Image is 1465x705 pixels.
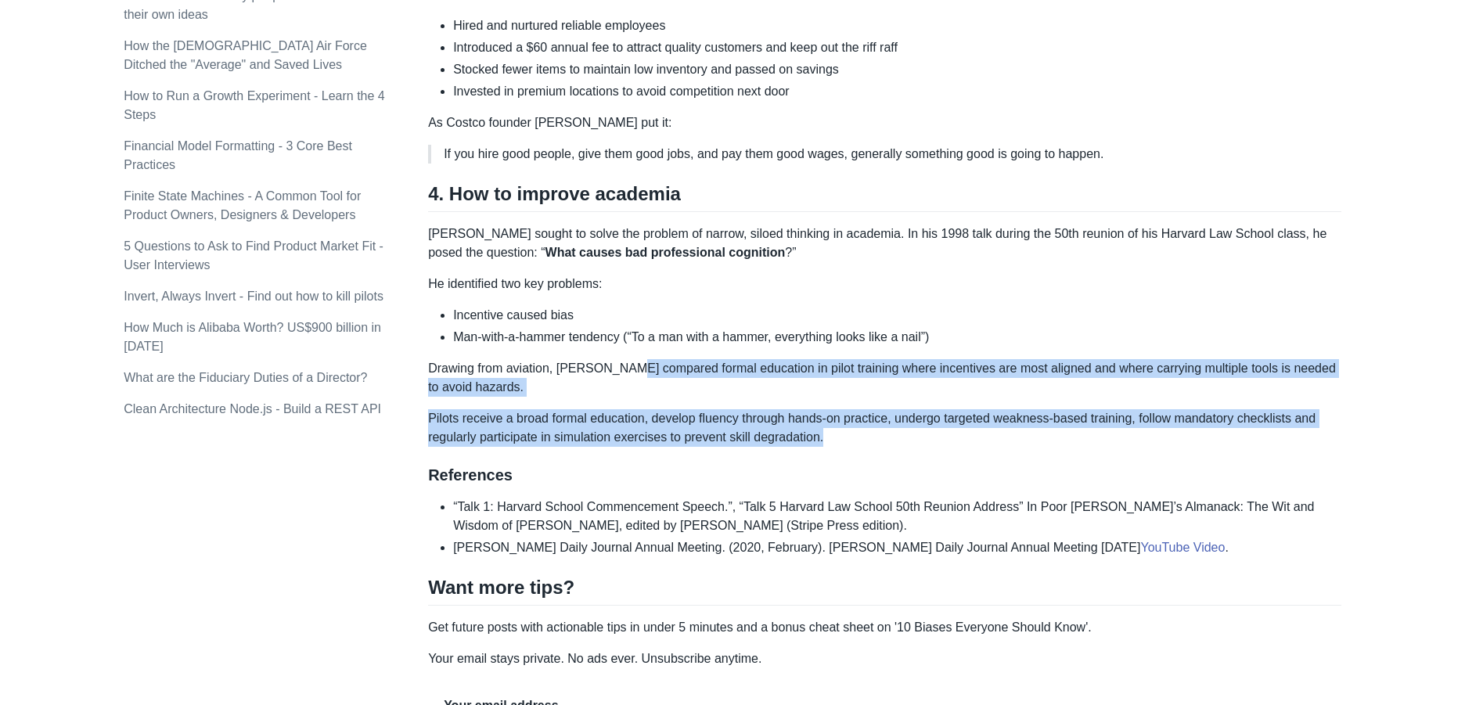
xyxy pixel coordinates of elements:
[453,38,1341,57] li: Introduced a $60 annual fee to attract quality customers and keep out the riff raff
[453,82,1341,101] li: Invested in premium locations to avoid competition next door
[124,321,381,353] a: How Much is Alibaba Worth? US$900 billion in [DATE]
[545,246,786,259] strong: What causes bad professional cognition
[124,290,383,303] a: Invert, Always Invert - Find out how to kill pilots
[1140,541,1225,554] a: YouTube Video
[124,189,361,221] a: Finite State Machines - A Common Tool for Product Owners, Designers & Developers
[428,182,1341,212] h2: 4. How to improve academia
[124,89,385,121] a: How to Run a Growth Experiment - Learn the 4 Steps
[428,466,1341,485] h3: References
[428,649,1341,668] p: Your email stays private. No ads ever. Unsubscribe anytime.
[428,359,1341,397] p: Drawing from aviation, [PERSON_NAME] compared formal education in pilot training where incentives...
[124,139,352,171] a: Financial Model Formatting - 3 Core Best Practices
[428,113,1341,132] p: As Costco founder [PERSON_NAME] put it:
[428,618,1341,637] p: Get future posts with actionable tips in under 5 minutes and a bonus cheat sheet on '10 Biases Ev...
[428,225,1341,262] p: [PERSON_NAME] sought to solve the problem of narrow, siloed thinking in academia. In his 1998 tal...
[124,371,367,384] a: What are the Fiduciary Duties of a Director?
[453,328,1341,347] li: Man-with-a-hammer tendency (“To a man with a hammer, everything looks like a nail”)
[444,145,1329,164] p: If you hire good people, give them good jobs, and pay them good wages, generally something good i...
[124,402,381,415] a: Clean Architecture Node.js - Build a REST API
[124,239,383,272] a: 5 Questions to Ask to Find Product Market Fit - User Interviews
[124,39,367,71] a: How the [DEMOGRAPHIC_DATA] Air Force Ditched the "Average" and Saved Lives
[453,306,1341,325] li: Incentive caused bias
[453,498,1341,535] li: “Talk 1: Harvard School Commencement Speech.”, “Talk 5 Harvard Law School 50th Reunion Address” I...
[428,275,1341,293] p: He identified two key problems:
[453,538,1341,557] li: [PERSON_NAME] Daily Journal Annual Meeting. (2020, February). [PERSON_NAME] Daily Journal Annual ...
[428,409,1341,447] p: Pilots receive a broad formal education, develop fluency through hands-on practice, undergo targe...
[453,16,1341,35] li: Hired and nurtured reliable employees
[428,576,1341,606] h2: Want more tips?
[453,60,1341,79] li: Stocked fewer items to maintain low inventory and passed on savings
